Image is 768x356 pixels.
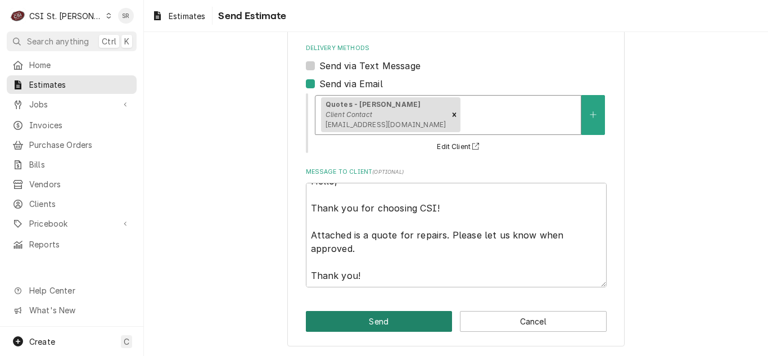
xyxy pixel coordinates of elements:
[118,8,134,24] div: SR
[326,100,421,109] strong: Quotes - [PERSON_NAME]
[306,311,607,332] div: Button Group Row
[124,336,129,348] span: C
[124,35,129,47] span: K
[326,120,446,129] span: [EMAIL_ADDRESS][DOMAIN_NAME]
[29,10,102,22] div: CSI St. [PERSON_NAME]
[460,311,607,332] button: Cancel
[27,35,89,47] span: Search anything
[29,304,130,316] span: What's New
[29,198,131,210] span: Clients
[29,59,131,71] span: Home
[29,337,55,346] span: Create
[326,110,372,119] em: Client Contact
[118,8,134,24] div: Stephani Roth's Avatar
[372,169,404,175] span: ( optional )
[147,7,210,25] a: Estimates
[7,175,137,193] a: Vendors
[29,139,131,151] span: Purchase Orders
[169,10,205,22] span: Estimates
[102,35,116,47] span: Ctrl
[7,56,137,74] a: Home
[306,311,453,332] button: Send
[581,95,605,135] button: Create New Contact
[7,136,137,154] a: Purchase Orders
[7,75,137,94] a: Estimates
[319,77,383,91] label: Send via Email
[7,195,137,213] a: Clients
[29,218,114,229] span: Pricebook
[306,168,607,177] label: Message to Client
[7,235,137,254] a: Reports
[306,44,607,53] label: Delivery Methods
[7,301,137,319] a: Go to What's New
[7,116,137,134] a: Invoices
[29,178,131,190] span: Vendors
[448,97,460,132] div: Remove [object Object]
[319,59,421,73] label: Send via Text Message
[590,111,597,119] svg: Create New Contact
[7,31,137,51] button: Search anythingCtrlK
[306,44,607,154] div: Delivery Methods
[435,140,484,154] button: Edit Client
[7,155,137,174] a: Bills
[29,285,130,296] span: Help Center
[29,159,131,170] span: Bills
[10,8,26,24] div: C
[306,168,607,287] div: Message to Client
[29,98,114,110] span: Jobs
[7,281,137,300] a: Go to Help Center
[306,183,607,287] textarea: Hello, Thank you for choosing CSI! Attached is a quote for repairs. Please let us know when appro...
[29,119,131,131] span: Invoices
[215,8,286,24] span: Send Estimate
[29,238,131,250] span: Reports
[29,79,131,91] span: Estimates
[7,95,137,114] a: Go to Jobs
[306,311,607,332] div: Button Group
[10,8,26,24] div: CSI St. Louis's Avatar
[7,214,137,233] a: Go to Pricebook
